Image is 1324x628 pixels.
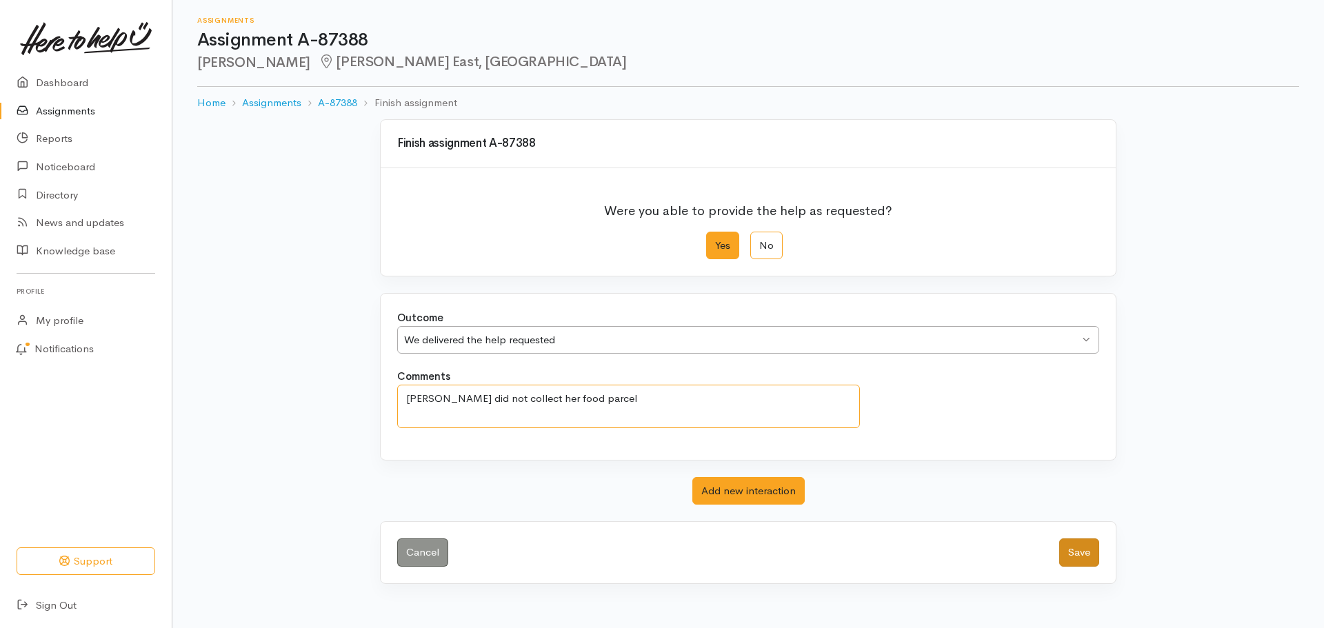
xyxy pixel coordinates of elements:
[397,137,1099,150] h3: Finish assignment A-87388
[319,53,627,70] span: [PERSON_NAME] East, [GEOGRAPHIC_DATA]
[357,95,457,111] li: Finish assignment
[197,87,1299,119] nav: breadcrumb
[692,477,805,505] button: Add new interaction
[750,232,783,260] label: No
[197,30,1299,50] h1: Assignment A-87388
[197,95,225,111] a: Home
[397,310,443,326] label: Outcome
[404,332,1079,348] div: We delivered the help requested
[318,95,357,111] a: A-87388
[17,282,155,301] h6: Profile
[242,95,301,111] a: Assignments
[197,54,1299,70] h2: [PERSON_NAME]
[397,538,448,567] a: Cancel
[706,232,739,260] label: Yes
[17,547,155,576] button: Support
[604,193,892,221] p: Were you able to provide the help as requested?
[1059,538,1099,567] button: Save
[197,17,1299,24] h6: Assignments
[397,369,450,385] label: Comments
